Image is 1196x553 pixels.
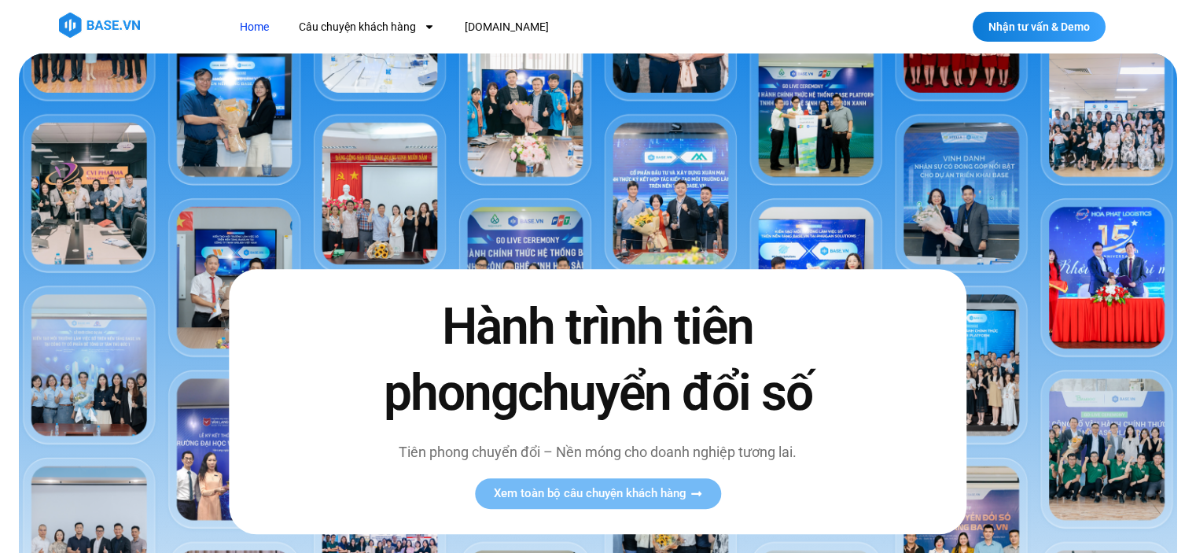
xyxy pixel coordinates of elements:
[228,13,837,42] nav: Menu
[453,13,561,42] a: [DOMAIN_NAME]
[228,13,281,42] a: Home
[287,13,447,42] a: Câu chuyện khách hàng
[350,441,845,463] p: Tiên phong chuyển đổi – Nền móng cho doanh nghiệp tương lai.
[988,21,1090,32] span: Nhận tư vấn & Demo
[517,363,812,422] span: chuyển đổi số
[494,488,686,500] span: Xem toàn bộ câu chuyện khách hàng
[350,295,845,426] h2: Hành trình tiên phong
[973,12,1106,42] a: Nhận tư vấn & Demo
[475,478,721,509] a: Xem toàn bộ câu chuyện khách hàng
